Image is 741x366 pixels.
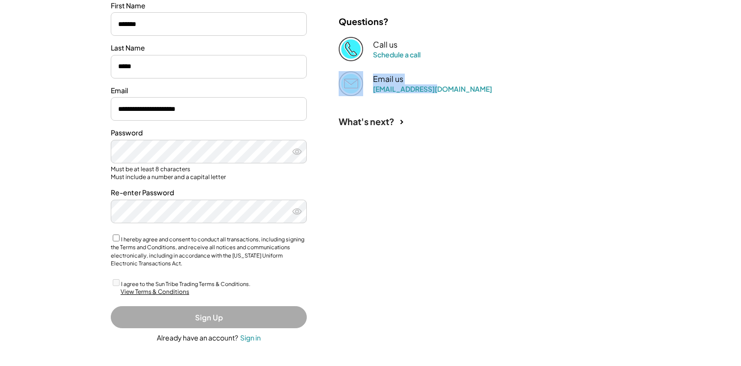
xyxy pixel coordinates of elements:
[339,71,363,96] img: Email%202%403x.png
[339,37,363,61] img: Phone%20copy%403x.png
[111,165,307,181] div: Must be at least 8 characters Must include a number and a capital letter
[373,74,403,84] div: Email us
[373,50,420,59] a: Schedule a call
[121,281,250,287] label: I agree to the Sun Tribe Trading Terms & Conditions.
[339,16,389,27] div: Questions?
[373,40,397,50] div: Call us
[111,306,307,328] button: Sign Up
[111,188,307,198] div: Re-enter Password
[111,43,307,53] div: Last Name
[157,333,238,343] div: Already have an account?
[111,128,307,138] div: Password
[111,236,304,267] label: I hereby agree and consent to conduct all transactions, including signing the Terms and Condition...
[121,288,189,296] div: View Terms & Conditions
[240,333,261,342] div: Sign in
[373,84,492,93] a: [EMAIL_ADDRESS][DOMAIN_NAME]
[111,1,307,11] div: First Name
[339,116,395,127] div: What's next?
[111,86,307,96] div: Email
